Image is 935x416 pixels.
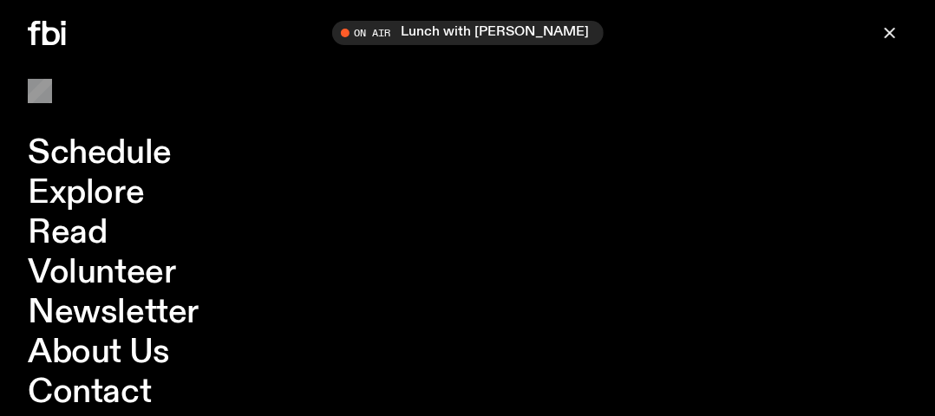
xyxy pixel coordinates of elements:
a: Newsletter [28,296,199,329]
button: On AirLunch with [PERSON_NAME] [332,21,604,45]
a: Volunteer [28,257,175,289]
span: Remaining [853,92,907,101]
a: Explore [28,177,144,210]
a: Schedule [28,137,172,170]
a: Read [28,217,107,250]
a: Contact [28,376,151,409]
a: About Us [28,336,170,369]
